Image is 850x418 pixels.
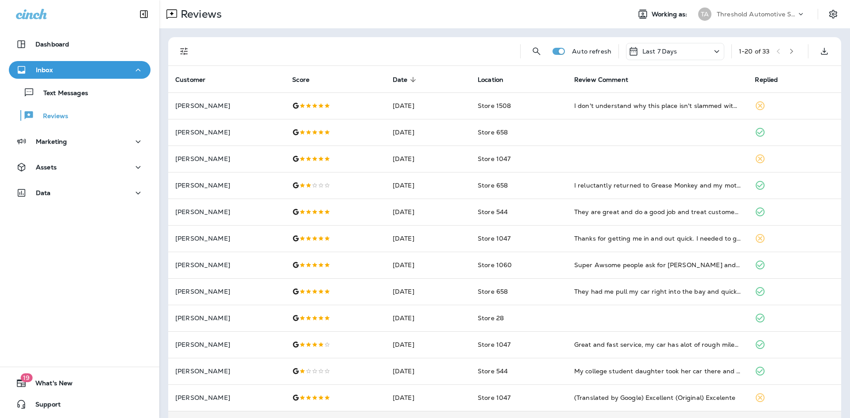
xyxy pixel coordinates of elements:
p: [PERSON_NAME] [175,208,278,215]
td: [DATE] [386,146,471,172]
span: Location [478,76,515,84]
p: Inbox [36,66,53,73]
span: Store 658 [478,128,508,136]
div: They are great and do a good job and treat customers well! [574,207,741,216]
span: Score [292,76,321,84]
td: [DATE] [386,225,471,252]
button: Inbox [9,61,151,79]
p: [PERSON_NAME] [175,102,278,109]
td: [DATE] [386,252,471,278]
button: Search Reviews [528,42,545,60]
div: I don't understand why this place isn't slammed with cars everyday! The service is top tier, the ... [574,101,741,110]
span: Review Comment [574,76,628,84]
p: [PERSON_NAME] [175,368,278,375]
p: [PERSON_NAME] [175,288,278,295]
span: Store 1047 [478,394,510,402]
span: Date [393,76,408,84]
p: [PERSON_NAME] [175,182,278,189]
span: Store 658 [478,181,508,189]
p: [PERSON_NAME] [175,235,278,242]
div: Thanks for getting me in and out quick. I needed to get on the road and they got me in and out in... [574,234,741,243]
button: Data [9,184,151,202]
div: 1 - 20 of 33 [739,48,769,55]
p: Threshold Automotive Service dba Grease Monkey [717,11,796,18]
span: Support [27,401,61,411]
button: Export as CSV [815,42,833,60]
p: [PERSON_NAME] [175,394,278,401]
p: Reviews [34,112,68,121]
span: Review Comment [574,76,640,84]
span: Customer [175,76,217,84]
p: Marketing [36,138,67,145]
span: What's New [27,380,73,390]
p: Assets [36,164,57,171]
span: Store 1060 [478,261,512,269]
td: [DATE] [386,119,471,146]
p: Text Messages [35,89,88,98]
span: Store 1047 [478,341,510,349]
button: Settings [825,6,841,22]
td: [DATE] [386,92,471,119]
p: Last 7 Days [642,48,677,55]
p: Dashboard [35,41,69,48]
span: Store 28 [478,314,504,322]
div: I reluctantly returned to Grease Monkey and my motivation was to benefit from an offer to get $50... [574,181,741,190]
span: Customer [175,76,205,84]
div: Great and fast service, my car has alot of rough miles on it and they still made there service a ... [574,340,741,349]
p: [PERSON_NAME] [175,129,278,136]
span: Store 1047 [478,234,510,242]
td: [DATE] [386,278,471,305]
div: (Translated by Google) Excellent (Original) Excelente [574,393,741,402]
p: [PERSON_NAME] [175,341,278,348]
button: Dashboard [9,35,151,53]
span: Replied [755,76,778,84]
button: Reviews [9,106,151,125]
button: Marketing [9,133,151,150]
span: Working as: [652,11,689,18]
div: TA [698,8,711,21]
button: 19What's New [9,374,151,392]
div: They had me pull my car right into the bay and quickly and kindly diagnosed the problem and fixed... [574,287,741,296]
p: [PERSON_NAME] [175,314,278,322]
button: Collapse Sidebar [131,5,156,23]
span: Store 544 [478,208,508,216]
td: [DATE] [386,305,471,331]
span: Location [478,76,503,84]
span: Score [292,76,309,84]
span: Store 1047 [478,155,510,163]
div: My college student daughter took her car there and placed a specific item into the glove box righ... [574,367,741,376]
td: [DATE] [386,331,471,358]
p: [PERSON_NAME] [175,155,278,162]
span: Date [393,76,419,84]
p: Auto refresh [572,48,611,55]
td: [DATE] [386,384,471,411]
button: Filters [175,42,193,60]
p: [PERSON_NAME] [175,261,278,268]
td: [DATE] [386,358,471,384]
div: Super Awsome people ask for Joseph and Nick they are so amazing and treated us like kings totally... [574,261,741,269]
span: Store 1508 [478,102,511,110]
span: Store 658 [478,288,508,295]
td: [DATE] [386,172,471,199]
p: Data [36,189,51,196]
td: [DATE] [386,199,471,225]
button: Text Messages [9,83,151,102]
button: Support [9,395,151,413]
span: Store 544 [478,367,508,375]
span: 19 [20,373,32,382]
p: Reviews [177,8,222,21]
span: Replied [755,76,789,84]
button: Assets [9,158,151,176]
